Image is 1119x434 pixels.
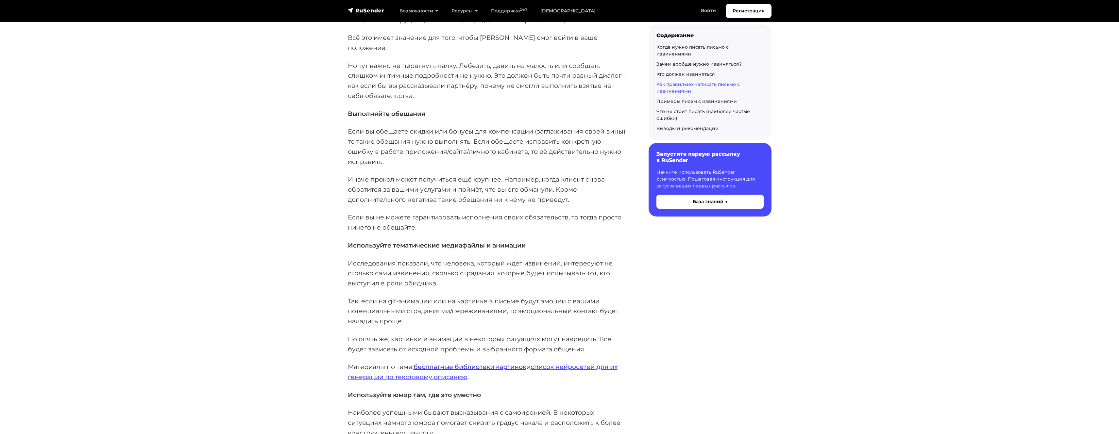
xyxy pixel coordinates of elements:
a: Возможности [393,4,445,18]
p: Исследования показали, что человека, который ждёт извинений, интересуют не столько сами извинения... [348,258,628,288]
h6: Запустите первую рассылку в RuSender [656,151,764,163]
strong: Используйте тематические медиафайлы и анимации [348,241,526,249]
a: Войти [694,4,722,17]
p: Но опять же, картинки и анимации в некоторых ситуациях могут навредить. Всё будет зависеть от исх... [348,334,628,354]
a: Примеры писем с извинениями [656,98,737,104]
p: Если вы не можете гарантировать исполнения своих обязательств, то тогда просто ничего не обещайте. [348,212,628,232]
a: Запустите первую рассылку в RuSender Начните использовать RuSender с легкостью. Пошаговая инструк... [649,143,771,216]
a: Как правильно написать письмо с извинениями [656,81,740,94]
a: Регистрация [726,4,771,18]
p: Иначе прокол может получиться ещё крупнее. Например, когда клиент снова обратится за вашими услуг... [348,174,628,204]
a: [DEMOGRAPHIC_DATA] [534,4,602,18]
p: Так, если на gif-анимации или на картинке в письме будут эмоции с вашими потенциальными страдания... [348,296,628,326]
a: Выводы и рекомендации [656,125,719,131]
button: База знаний → [656,195,764,209]
strong: Выполняйте обещания [348,110,425,118]
strong: Используйте юмор там, где это уместно [348,391,481,399]
p: Начните использовать RuSender с легкостью. Пошаговая инструкция для запуска ваших первых рассылок. [656,169,764,189]
p: Всё это имеет значение для того, чтобы [PERSON_NAME] смог войти в ваше положение. [348,33,628,53]
a: Кто должен извиняться [656,71,715,77]
sup: 24/7 [520,8,527,12]
a: Поддержка24/7 [484,4,534,18]
a: Ресурсы [445,4,484,18]
p: Если вы обещаете скидки или бонусы для компенсации (заглаживания своей вины), то такие обещания н... [348,126,628,167]
a: список нейросетей для их генерации по текстовому описанию [348,363,618,381]
p: Материалы по теме: и . [348,362,628,382]
p: Но тут важно не перегнуть палку. Лебезить, давить на жалость или сообщать слишком интимные подроб... [348,61,628,101]
a: Что не стоит писать (наиболее частые ошибки) [656,108,750,121]
a: Когда нужно писать письмо с извинениями [656,44,729,57]
div: Содержание [656,32,764,39]
a: бесплатные библиотеки картинок [414,363,526,371]
a: Зачем вообще нужно извиняться? [656,61,742,67]
img: RuSender [348,7,384,14]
